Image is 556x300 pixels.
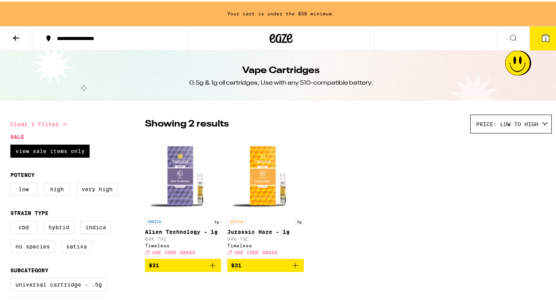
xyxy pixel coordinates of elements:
h1: Vape Cartridges [242,63,320,76]
div: 0.5g & 1g oil cartridges, Use with any 510-compatible battery. [189,77,373,86]
span: USE CODE GRASS [152,248,195,253]
span: 2 [544,35,547,40]
legend: Sale [10,132,24,138]
p: 84% THC [145,235,221,240]
p: 1g [295,217,304,223]
span: USE CODE GRASS [235,248,278,253]
label: No Species [10,238,55,252]
label: View Sale Items Only [10,143,90,156]
div: Timeless [227,242,304,247]
button: Clear 1 filter [10,113,70,132]
p: SATIVA [227,217,246,223]
legend: Strain Type [10,208,48,215]
span: Price: Low to High [476,120,538,126]
a: Open page for Jurassic Haze - 1g from Timeless [227,136,304,257]
label: Low [10,181,37,194]
img: Timeless - Jurassic Haze - 1g [227,136,304,213]
label: CBD [10,219,37,232]
label: High [43,181,70,194]
p: 84% THC [227,235,304,240]
p: Jurassic Haze - 1g [227,227,304,233]
label: Hybrid [43,219,74,232]
button: Add to bag [227,257,304,270]
span: $31 [149,261,159,267]
legend: Subcategory [10,266,48,272]
button: Add to bag [145,257,221,270]
label: Very High [77,181,118,194]
label: Sativa [61,238,92,252]
p: Alien Technology - 1g [145,227,221,233]
span: Hi. Need any help? [5,5,55,12]
legend: Potency [10,170,35,177]
span: $31 [231,261,241,267]
p: Showing 2 results [145,116,229,129]
label: Universal Cartridge - .5g [10,277,107,290]
p: INDICA [145,217,163,223]
label: Indica [80,219,111,232]
a: Open page for Alien Technology - 1g from Timeless [145,136,221,257]
img: Timeless - Alien Technology - 1g [145,136,221,213]
div: Timeless [145,242,221,247]
p: 1g [212,217,221,223]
